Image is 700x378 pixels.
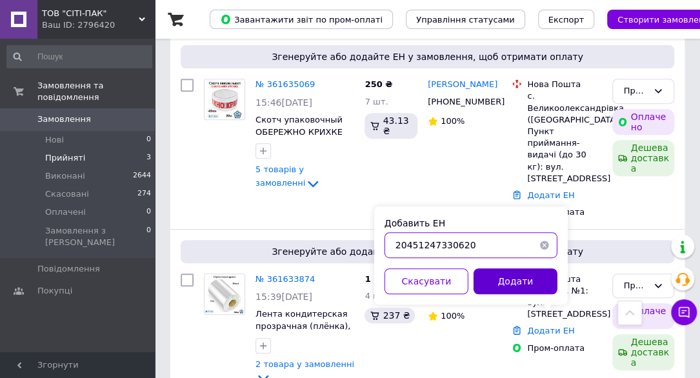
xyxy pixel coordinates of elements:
[186,245,669,258] span: Згенеруйте або додайте ЕН у замовлення, щоб отримати оплату
[133,170,151,182] span: 2644
[548,15,585,25] span: Експорт
[42,19,155,31] div: Ваш ID: 2796420
[474,268,557,294] button: Додати
[205,274,244,314] img: Фото товару
[146,152,151,164] span: 3
[204,274,245,315] a: Фото товару
[204,79,245,120] a: Фото товару
[146,225,151,248] span: 0
[623,85,648,98] div: Прийнято
[527,343,602,354] div: Пром-оплата
[45,152,85,164] span: Прийняті
[416,15,515,25] span: Управління статусами
[406,10,525,29] button: Управління статусами
[6,45,152,68] input: Пошук
[255,79,315,89] a: № 361635069
[441,116,465,126] span: 100%
[532,232,557,258] button: Очистить
[365,291,388,301] span: 4 шт.
[45,134,64,146] span: Нові
[671,299,697,325] button: Чат з покупцем
[37,114,91,125] span: Замовлення
[385,218,445,228] label: Добавить ЕН
[527,326,574,335] a: Додати ЕН
[612,140,674,176] div: Дешева доставка
[538,10,595,29] button: Експорт
[365,79,392,89] span: 250 ₴
[623,279,648,293] div: Прийнято
[206,79,243,119] img: Фото товару
[42,8,139,19] span: ТОВ "СІТІ-ПАК"
[186,50,669,63] span: Згенеруйте або додайте ЕН у замовлення, щоб отримати оплату
[527,190,574,200] a: Додати ЕН
[255,164,305,188] span: 5 товарів у замовленні
[441,311,465,321] span: 100%
[365,274,401,284] span: 1 252 ₴
[220,14,383,25] span: Завантажити звіт по пром-оплаті
[255,164,321,188] a: 5 товарів у замовленні
[425,94,493,110] div: [PHONE_NUMBER]
[612,109,674,135] div: Оплачено
[137,188,151,200] span: 274
[255,115,343,148] a: Скотч упаковочный ОБЕРЕЖНО КРИХКЕ 48мм 50м 40мкм
[255,359,354,369] span: 2 товара у замовленні
[255,274,315,284] a: № 361633874
[37,80,155,103] span: Замовлення та повідомлення
[37,285,72,297] span: Покупці
[255,97,312,108] span: 15:46[DATE]
[45,206,86,218] span: Оплачені
[385,268,468,294] button: Скасувати
[428,79,497,91] a: [PERSON_NAME]
[365,308,415,323] div: 237 ₴
[45,225,146,248] span: Замовлення з [PERSON_NAME]
[146,206,151,218] span: 0
[146,134,151,146] span: 0
[45,188,89,200] span: Скасовані
[365,113,417,139] div: 43.13 ₴
[527,79,602,90] div: Нова Пошта
[612,303,674,329] div: Оплачено
[45,170,85,182] span: Виконані
[365,97,388,106] span: 7 шт.
[527,90,602,184] div: с. Великоолександрівка ([GEOGRAPHIC_DATA].), Пункт приймання-видачі (до 30 кг): вул. [STREET_ADDR...
[612,334,674,370] div: Дешева доставка
[210,10,393,29] button: Завантажити звіт по пром-оплаті
[255,309,350,355] a: Лента кондитерская прозрачная (плёнка), 40мкм, ширина 50мм (500м)
[255,292,312,302] span: 15:39[DATE]
[37,263,100,275] span: Повідомлення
